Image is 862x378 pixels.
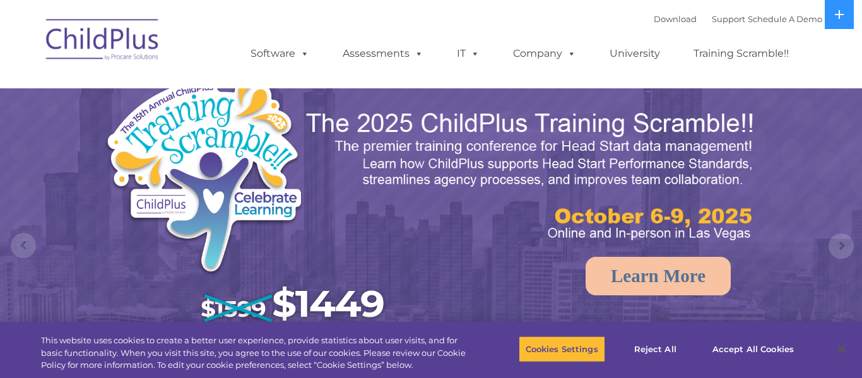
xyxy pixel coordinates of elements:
div: This website uses cookies to create a better user experience, provide statistics about user visit... [41,334,474,372]
button: Reject All [616,336,695,362]
a: Training Scramble!! [681,41,801,66]
a: IT [444,41,492,66]
img: ChildPlus by Procare Solutions [40,10,166,73]
a: Software [238,41,322,66]
a: Company [500,41,589,66]
a: Download [654,14,697,24]
a: Schedule A Demo [748,14,822,24]
a: Assessments [330,41,436,66]
button: Cookies Settings [519,336,605,362]
button: Close [828,335,856,363]
font: | [654,14,822,24]
a: Learn More [586,257,731,295]
a: Support [712,14,745,24]
a: University [597,41,673,66]
button: Accept All Cookies [706,336,801,362]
